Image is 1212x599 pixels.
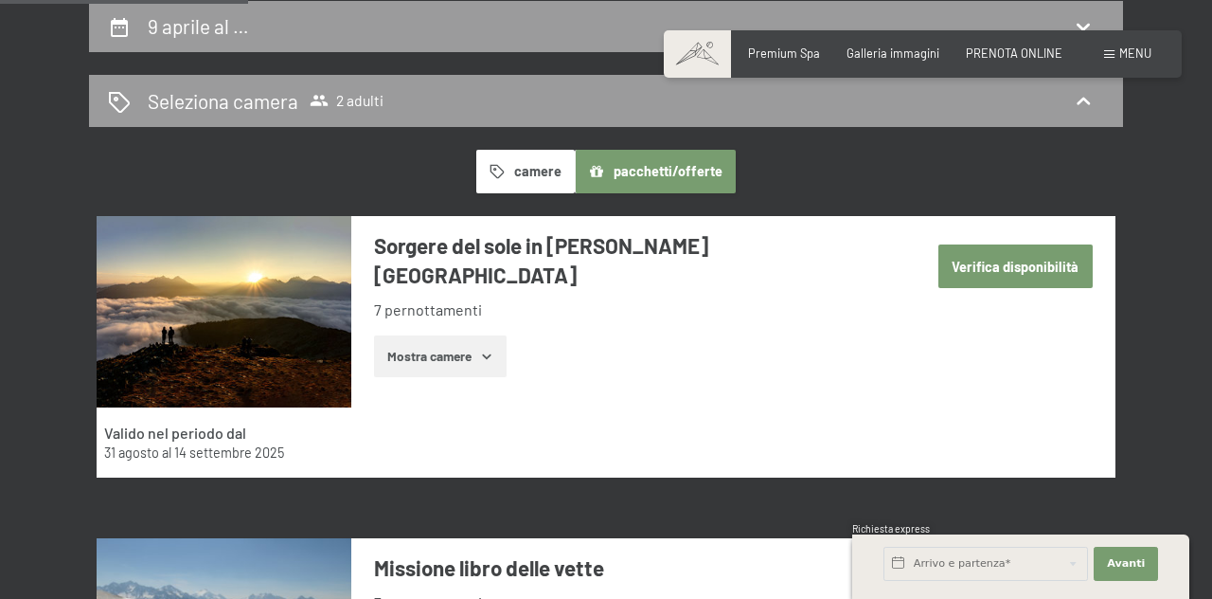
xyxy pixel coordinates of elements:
[97,216,351,408] img: mss_renderimg.php
[174,445,284,461] time: 14/09/2025
[374,231,886,291] h3: Sorgere del sole in [PERSON_NAME][GEOGRAPHIC_DATA]
[148,14,249,38] h2: 9 aprile al …
[374,299,886,320] li: 7 pernottamenti
[847,45,939,61] a: Galleria immagini
[148,87,298,115] h2: Seleziona camera
[374,336,507,377] button: Mostra camere
[104,445,159,461] time: 31/08/2025
[575,150,736,193] button: pacchetti/offerte
[476,150,575,193] button: camere
[1119,45,1151,61] span: Menu
[1107,556,1145,572] span: Avanti
[748,45,820,61] a: Premium Spa
[374,554,886,583] h3: Missione libro delle vette
[966,45,1062,61] a: PRENOTA ONLINE
[104,424,246,442] strong: Valido nel periodo dal
[310,91,383,110] span: 2 adulti
[852,523,930,535] span: Richiesta express
[104,444,344,463] div: al
[1094,547,1158,581] button: Avanti
[938,245,1093,288] button: Verifica disponibilità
